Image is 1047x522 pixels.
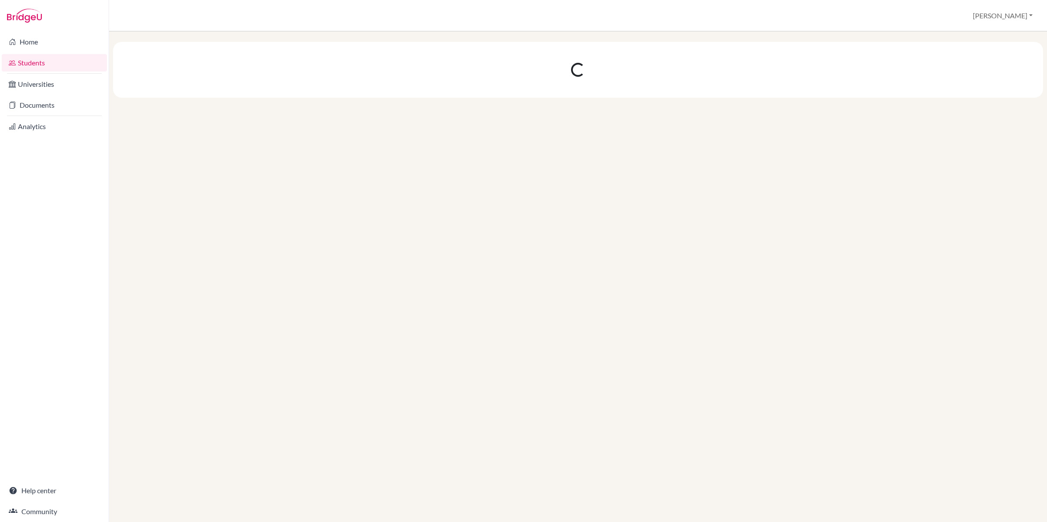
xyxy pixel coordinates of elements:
a: Universities [2,75,107,93]
a: Analytics [2,118,107,135]
img: Bridge-U [7,9,42,23]
a: Help center [2,482,107,499]
a: Home [2,33,107,51]
button: [PERSON_NAME] [969,7,1037,24]
a: Community [2,503,107,520]
a: Documents [2,96,107,114]
a: Students [2,54,107,72]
